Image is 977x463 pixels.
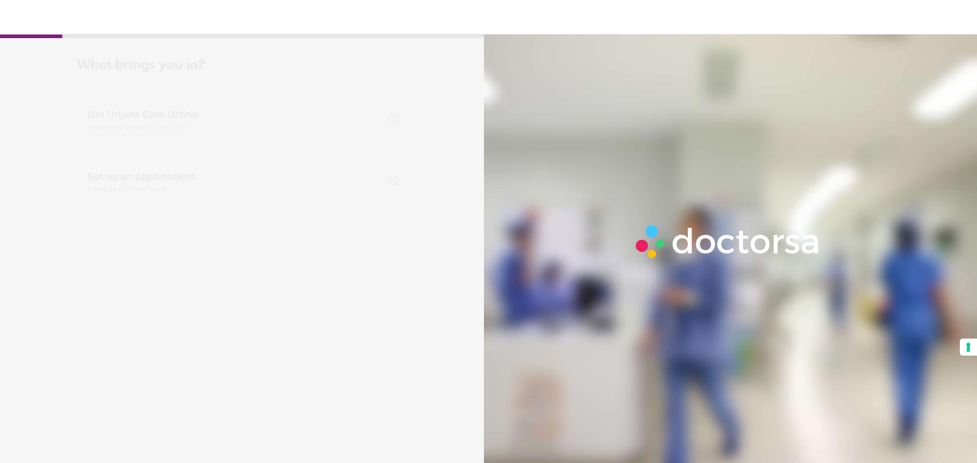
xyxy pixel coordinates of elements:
[77,58,411,73] div: What brings you in?
[88,170,383,193] span: Set up an appointment
[88,185,383,193] span: Same day or later needs
[630,220,826,263] img: Logo-Doctorsa-trans-White-partial-flat.png
[388,174,400,187] span: help
[88,108,383,131] span: Get Urgent Care Online
[388,112,400,125] span: help
[960,338,977,356] button: Your consent preferences for tracking technologies
[88,123,383,131] span: Immediate primary care, 24/7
